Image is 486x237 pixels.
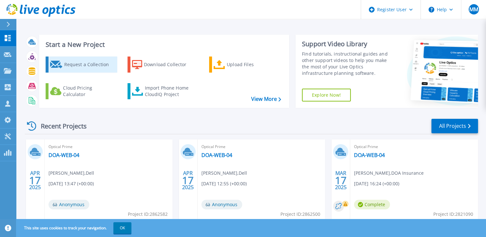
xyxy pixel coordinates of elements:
span: Anonymous [201,200,242,209]
div: Upload Files [227,58,278,71]
h3: Start a New Project [46,41,281,48]
span: [PERSON_NAME] , DOA Insurance [354,170,424,177]
div: Cloud Pricing Calculator [63,85,114,98]
span: Anonymous [49,200,89,209]
span: 17 [335,178,347,183]
a: Request a Collection [46,57,117,73]
a: DOA-WEB-04 [201,152,232,158]
span: MM [469,7,478,12]
a: Upload Files [209,57,281,73]
span: 17 [182,178,194,183]
span: Project ID: 2821090 [433,211,473,218]
a: Download Collector [128,57,199,73]
a: DOA-WEB-04 [354,152,385,158]
span: Optical Prime [354,143,474,150]
span: Complete [354,200,390,209]
span: [PERSON_NAME] , Dell [49,170,94,177]
div: Recent Projects [25,118,95,134]
span: Optical Prime [201,143,322,150]
a: All Projects [431,119,478,133]
a: View More [251,96,281,102]
a: DOA-WEB-04 [49,152,79,158]
span: [DATE] 12:55 (+00:00) [201,180,247,187]
div: Download Collector [144,58,195,71]
div: Request a Collection [64,58,115,71]
span: Project ID: 2862500 [280,211,320,218]
span: Project ID: 2862582 [128,211,168,218]
a: Explore Now! [302,89,351,101]
div: Import Phone Home CloudIQ Project [145,85,195,98]
div: Find tutorials, instructional guides and other support videos to help you make the most of your L... [302,51,393,76]
span: [DATE] 13:47 (+00:00) [49,180,94,187]
span: [DATE] 16:24 (+00:00) [354,180,399,187]
span: [PERSON_NAME] , Dell [201,170,247,177]
div: APR 2025 [29,169,41,192]
span: This site uses cookies to track your navigation. [18,222,131,234]
div: Support Video Library [302,40,393,48]
button: OK [113,222,131,234]
a: Cloud Pricing Calculator [46,83,117,99]
span: 17 [29,178,41,183]
div: APR 2025 [182,169,194,192]
span: Optical Prime [49,143,169,150]
div: MAR 2025 [335,169,347,192]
